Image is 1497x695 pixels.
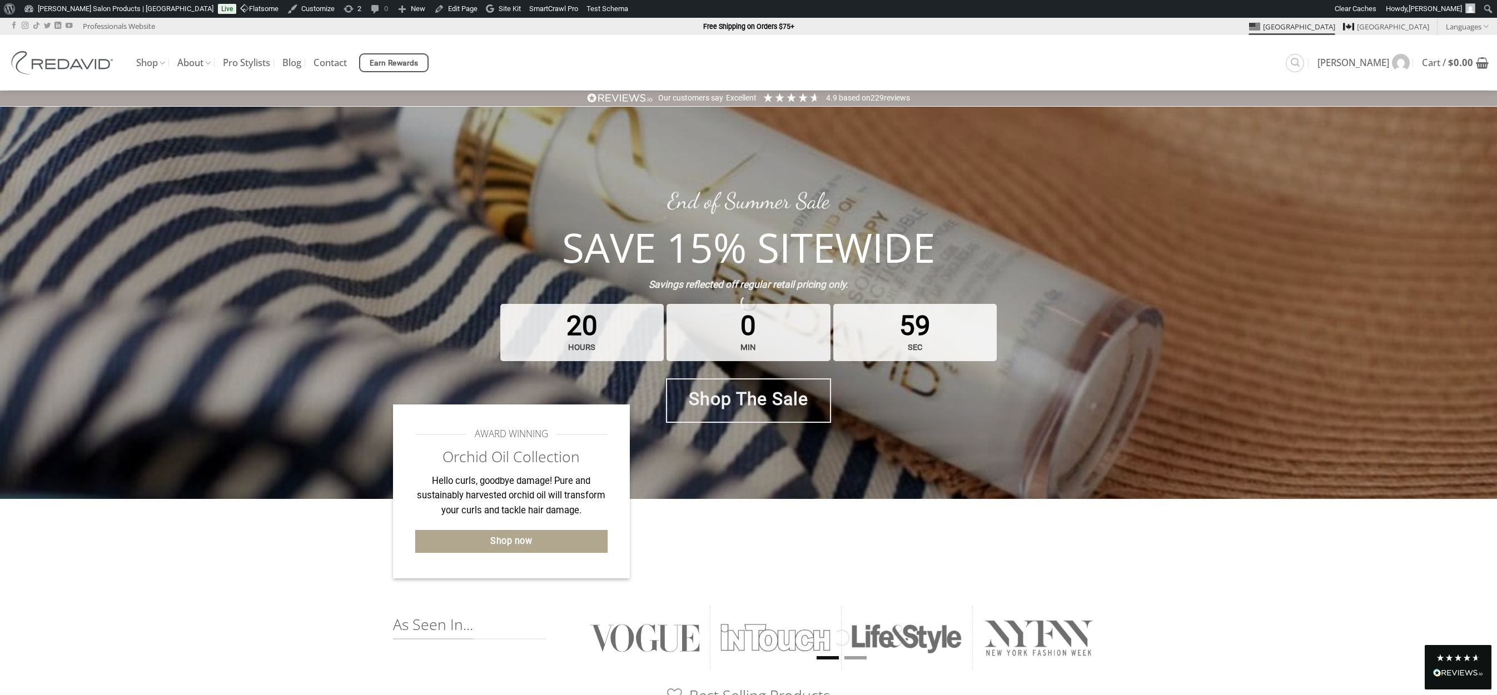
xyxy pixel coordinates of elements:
[668,187,829,214] a: End of Summer Sale
[314,53,347,73] a: Contact
[562,219,935,274] strong: SAVE 15% SITEWIDE
[33,22,39,30] a: Follow on TikTok
[490,534,532,548] span: Shop now
[370,57,419,69] span: Earn Rewards
[8,51,120,74] img: REDAVID Salon Products | United States
[666,378,830,423] a: Shop The Sale
[1433,667,1483,681] div: Read All Reviews
[1433,669,1483,677] img: REVIEWS.io
[415,530,608,553] a: Shop now
[1343,18,1429,35] a: [GEOGRAPHIC_DATA]
[475,427,548,442] span: AWARD WINNING
[415,474,608,518] p: Hello curls, goodbye damage! Pure and sustainably harvested orchid oil will transform your curls ...
[66,22,72,30] a: Follow on YouTube
[658,93,723,104] div: Our customers say
[826,93,839,102] span: 4.9
[667,304,830,361] span: 0
[649,279,848,290] strong: Savings reflected off regular retail pricing only.
[22,22,28,30] a: Follow on Instagram
[817,656,839,659] li: Page dot 1
[884,93,910,102] span: reviews
[1249,18,1335,35] a: [GEOGRAPHIC_DATA]
[11,22,17,30] a: Follow on Facebook
[833,304,997,361] span: 59
[223,53,270,73] a: Pro Stylists
[503,337,661,358] strong: hours
[500,304,664,361] span: 20
[689,385,808,413] span: Shop The Sale
[44,22,51,30] a: Follow on Twitter
[726,93,757,104] div: Excellent
[1446,18,1489,34] a: Languages
[359,53,429,72] a: Earn Rewards
[499,4,521,13] span: Site Kit
[1422,51,1489,75] a: View cart
[1425,645,1491,689] div: Read All Reviews
[415,447,608,467] h2: Orchid Oil Collection
[1409,4,1462,13] span: [PERSON_NAME]
[762,92,820,103] div: 4.91 Stars
[136,52,165,74] a: Shop
[177,52,211,74] a: About
[1436,653,1480,662] div: 4.8 Stars
[1448,56,1473,69] bdi: 0.00
[844,656,867,659] li: Page dot 2
[1448,56,1454,69] span: $
[218,4,236,14] a: Live
[839,93,871,102] span: Based on
[836,337,994,358] strong: sec
[1422,58,1473,67] span: Cart /
[54,22,61,30] a: Follow on LinkedIn
[669,337,828,358] strong: min
[282,53,301,73] a: Blog
[703,22,794,31] strong: Free Shipping on Orders $75+
[1317,58,1389,67] span: [PERSON_NAME]
[871,93,884,102] span: 229
[83,18,155,35] a: Professionals Website
[1317,48,1410,77] a: [PERSON_NAME]
[393,615,473,639] span: As Seen In...
[1286,54,1304,72] a: Search
[587,93,653,103] img: REVIEWS.io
